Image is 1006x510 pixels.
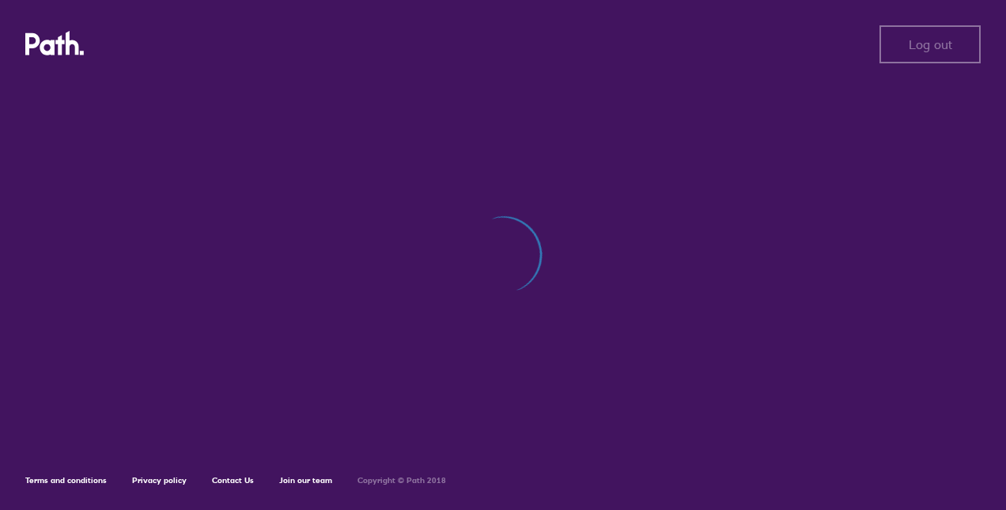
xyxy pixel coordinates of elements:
h6: Copyright © Path 2018 [357,476,446,485]
a: Privacy policy [132,475,187,485]
a: Join our team [279,475,332,485]
a: Terms and conditions [25,475,107,485]
span: Log out [909,37,952,51]
button: Log out [879,25,981,63]
a: Contact Us [212,475,254,485]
